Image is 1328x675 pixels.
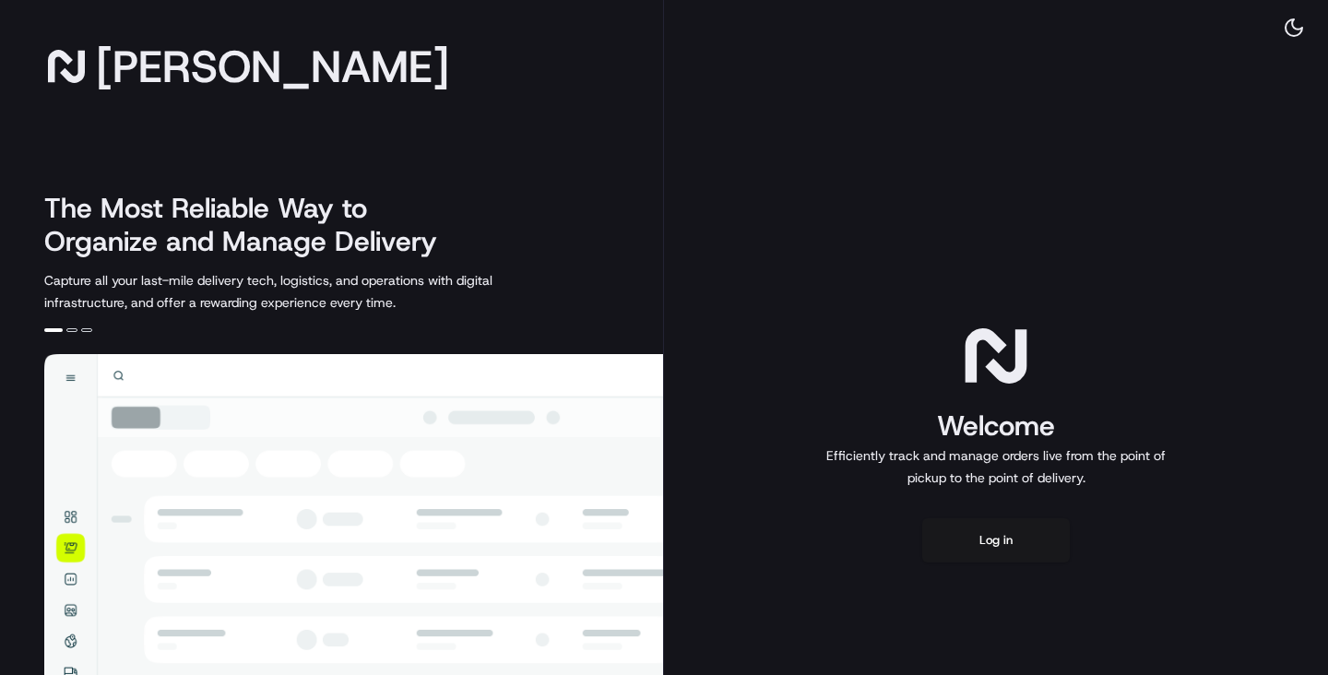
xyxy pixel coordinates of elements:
p: Efficiently track and manage orders live from the point of pickup to the point of delivery. [819,444,1173,489]
p: Capture all your last-mile delivery tech, logistics, and operations with digital infrastructure, ... [44,269,575,314]
button: Log in [922,518,1070,562]
h1: Welcome [819,408,1173,444]
h2: The Most Reliable Way to Organize and Manage Delivery [44,192,457,258]
span: [PERSON_NAME] [96,48,449,85]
